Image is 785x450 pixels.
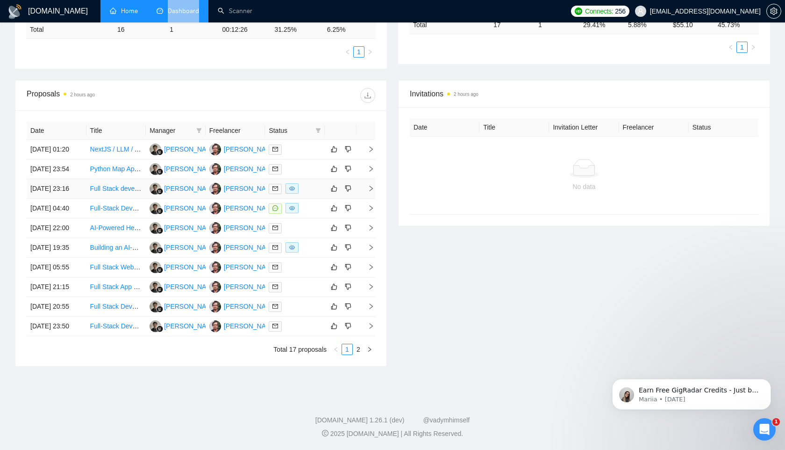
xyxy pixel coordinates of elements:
[737,42,747,52] a: 1
[150,184,218,192] a: MH[PERSON_NAME]
[209,322,278,329] a: MH[PERSON_NAME]
[328,242,340,253] button: like
[90,204,335,212] a: Full-Stack Developer Needed to Build AI-Powered Building Survey Report Generator
[209,204,278,211] a: MH[PERSON_NAME]
[272,245,278,250] span: mail
[766,4,781,19] button: setting
[272,304,278,309] span: mail
[364,344,375,355] li: Next Page
[157,306,163,312] img: gigradar-bm.png
[343,203,354,214] button: dislike
[343,222,354,233] button: dislike
[353,46,364,58] li: 1
[27,88,201,103] div: Proposals
[748,42,759,53] li: Next Page
[157,227,163,234] img: gigradar-bm.png
[157,168,163,175] img: gigradar-bm.png
[272,225,278,231] span: mail
[209,203,221,214] img: MH
[150,242,161,254] img: MH
[86,317,146,336] td: Full-Stack Developer Needed to Build SaaS MVP
[328,301,340,312] button: like
[331,185,337,192] span: like
[271,21,323,39] td: 31.25 %
[209,163,221,175] img: MH
[90,322,233,330] a: Full-Stack Developer Needed to Build SaaS MVP
[86,258,146,277] td: Full Stack Web Developer
[289,245,295,250] span: eye
[27,317,86,336] td: [DATE] 23:50
[90,145,190,153] a: NextJS / LLM / Audio Grading Tool
[150,281,161,293] img: MH
[314,123,323,138] span: filter
[164,203,218,213] div: [PERSON_NAME]
[575,7,582,15] img: upwork-logo.png
[354,47,364,57] a: 1
[549,118,619,137] th: Invitation Letter
[360,88,375,103] button: download
[90,263,166,271] a: Full Stack Web Developer
[86,199,146,218] td: Full-Stack Developer Needed to Build AI-Powered Building Survey Report Generator
[454,92,478,97] time: 2 hours ago
[209,224,278,231] a: MH[PERSON_NAME]
[164,164,218,174] div: [PERSON_NAME]
[209,184,278,192] a: MH[PERSON_NAME]
[27,179,86,199] td: [DATE] 23:16
[27,277,86,297] td: [DATE] 21:15
[409,15,490,34] td: Total
[331,224,337,232] span: like
[343,242,354,253] button: dislike
[209,243,278,251] a: MH[PERSON_NAME]
[7,4,22,19] img: logo
[342,46,353,58] li: Previous Page
[27,122,86,140] th: Date
[322,430,328,436] span: copyright
[150,243,218,251] a: MH[PERSON_NAME]
[725,42,736,53] button: left
[209,301,221,312] img: MH
[331,204,337,212] span: like
[361,92,375,99] span: download
[353,344,364,355] a: 2
[164,282,218,292] div: [PERSON_NAME]
[272,146,278,152] span: mail
[423,416,470,424] a: @vadymhimself
[90,283,298,290] a: Full Stack App Developer – Figma to Production ([URL], Azure DevOps)
[224,144,278,154] div: [PERSON_NAME]
[157,7,163,14] span: dashboard
[90,244,218,251] a: Building an AI-Powered Healthcare Platform
[331,322,337,330] span: like
[331,244,337,251] span: like
[218,21,271,39] td: 00:12:26
[585,6,613,16] span: Connects:
[70,92,95,97] time: 2 hours ago
[669,15,714,34] td: $ 55.10
[748,42,759,53] button: right
[328,222,340,233] button: like
[360,146,374,152] span: right
[27,258,86,277] td: [DATE] 05:55
[689,118,758,137] th: Status
[289,186,295,191] span: eye
[364,46,376,58] button: right
[150,183,161,195] img: MH
[27,297,86,317] td: [DATE] 20:55
[86,218,146,238] td: AI-Powered Healthcare Application
[150,203,161,214] img: MH
[772,418,780,426] span: 1
[328,144,340,155] button: like
[224,301,278,312] div: [PERSON_NAME]
[333,347,339,352] span: left
[157,326,163,332] img: gigradar-bm.png
[90,303,150,310] a: Full Stack Developer
[164,144,218,154] div: [PERSON_NAME]
[209,183,221,195] img: MH
[86,160,146,179] td: Python Map Application
[157,149,163,155] img: gigradar-bm.png
[150,224,218,231] a: MH[PERSON_NAME]
[360,166,374,172] span: right
[343,281,354,292] button: dislike
[360,264,374,270] span: right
